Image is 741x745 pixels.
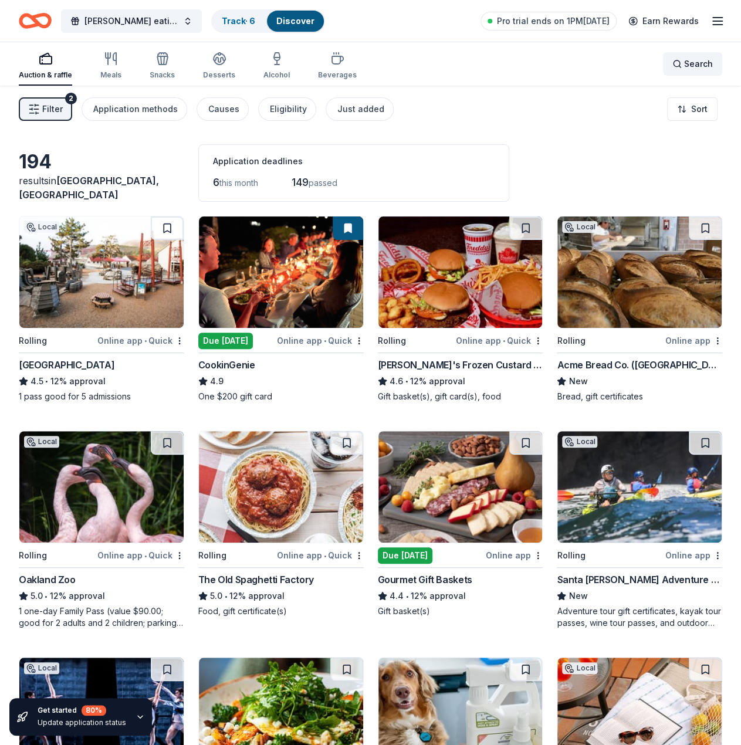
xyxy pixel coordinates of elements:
[318,70,357,80] div: Beverages
[19,605,184,629] div: 1 one-day Family Pass (value $90.00; good for 2 adults and 2 children; parking is included)
[208,102,239,116] div: Causes
[378,547,432,564] div: Due [DATE]
[390,589,404,603] span: 4.4
[198,589,364,603] div: 12% approval
[337,102,384,116] div: Just added
[378,605,543,617] div: Gift basket(s)
[100,47,121,86] button: Meals
[378,374,543,388] div: 12% approval
[557,548,585,563] div: Rolling
[557,391,722,402] div: Bread, gift certificates
[292,176,309,188] span: 149
[82,97,187,121] button: Application methods
[97,333,184,348] div: Online app Quick
[199,431,363,543] img: Image for The Old Spaghetti Factory
[621,11,706,32] a: Earn Rewards
[144,336,147,346] span: •
[198,216,364,402] a: Image for CookinGenieDue [DATE]Online app•QuickCookinGenie4.9One $200 gift card
[198,605,364,617] div: Food, gift certificate(s)
[203,70,235,80] div: Desserts
[31,374,43,388] span: 4.5
[557,431,722,629] a: Image for Santa Barbara Adventure CompanyLocalRollingOnline appSanta [PERSON_NAME] Adventure Comp...
[263,70,290,80] div: Alcohol
[222,16,255,26] a: Track· 6
[318,47,357,86] button: Beverages
[150,47,175,86] button: Snacks
[503,336,505,346] span: •
[569,589,587,603] span: New
[213,176,219,188] span: 6
[19,174,184,202] div: results
[19,175,159,201] span: in
[19,548,47,563] div: Rolling
[42,102,63,116] span: Filter
[210,589,222,603] span: 5.0
[277,548,364,563] div: Online app Quick
[19,47,72,86] button: Auction & raffle
[19,391,184,402] div: 1 pass good for 5 admissions
[84,14,178,28] span: [PERSON_NAME] eating contest 2
[562,221,597,233] div: Local
[197,97,249,121] button: Causes
[378,216,543,328] img: Image for Freddy's Frozen Custard & Steakburgers
[45,377,48,386] span: •
[38,705,126,716] div: Get started
[378,431,543,543] img: Image for Gourmet Gift Baskets
[378,573,472,587] div: Gourmet Gift Baskets
[557,573,722,587] div: Santa [PERSON_NAME] Adventure Company
[198,573,314,587] div: The Old Spaghetti Factory
[19,589,184,603] div: 12% approval
[211,9,325,33] button: Track· 6Discover
[97,548,184,563] div: Online app Quick
[276,16,314,26] a: Discover
[324,551,326,560] span: •
[19,374,184,388] div: 12% approval
[497,14,610,28] span: Pro trial ends on 1PM[DATE]
[198,333,253,349] div: Due [DATE]
[691,102,708,116] span: Sort
[19,97,72,121] button: Filter2
[569,374,587,388] span: New
[24,221,59,233] div: Local
[38,718,126,727] div: Update application status
[24,436,59,448] div: Local
[326,97,394,121] button: Just added
[663,52,722,76] button: Search
[263,47,290,86] button: Alcohol
[378,391,543,402] div: Gift basket(s), gift card(s), food
[19,216,184,402] a: Image for Bay Area Discovery MuseumLocalRollingOnline app•Quick[GEOGRAPHIC_DATA]4.5•12% approval1...
[562,436,597,448] div: Local
[93,102,178,116] div: Application methods
[24,662,59,674] div: Local
[198,391,364,402] div: One $200 gift card
[270,102,307,116] div: Eligibility
[684,57,713,71] span: Search
[19,431,184,629] a: Image for Oakland ZooLocalRollingOnline app•QuickOakland Zoo5.0•12% approval1 one-day Family Pass...
[390,374,403,388] span: 4.6
[667,97,718,121] button: Sort
[378,589,543,603] div: 12% approval
[665,333,722,348] div: Online app
[277,333,364,348] div: Online app Quick
[82,705,106,716] div: 80 %
[456,333,543,348] div: Online app Quick
[405,591,408,601] span: •
[557,358,722,372] div: Acme Bread Co. ([GEOGRAPHIC_DATA]/[GEOGRAPHIC_DATA])
[210,374,224,388] span: 4.9
[557,334,585,348] div: Rolling
[324,336,326,346] span: •
[665,548,722,563] div: Online app
[199,216,363,328] img: Image for CookinGenie
[486,548,543,563] div: Online app
[144,551,147,560] span: •
[378,358,543,372] div: [PERSON_NAME]'s Frozen Custard & Steakburgers
[61,9,202,33] button: [PERSON_NAME] eating contest 2
[19,358,114,372] div: [GEOGRAPHIC_DATA]
[100,70,121,80] div: Meals
[562,662,597,674] div: Local
[378,216,543,402] a: Image for Freddy's Frozen Custard & SteakburgersRollingOnline app•Quick[PERSON_NAME]'s Frozen Cus...
[203,47,235,86] button: Desserts
[198,548,226,563] div: Rolling
[224,591,227,601] span: •
[378,431,543,617] a: Image for Gourmet Gift BasketsDue [DATE]Online appGourmet Gift Baskets4.4•12% approvalGift basket(s)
